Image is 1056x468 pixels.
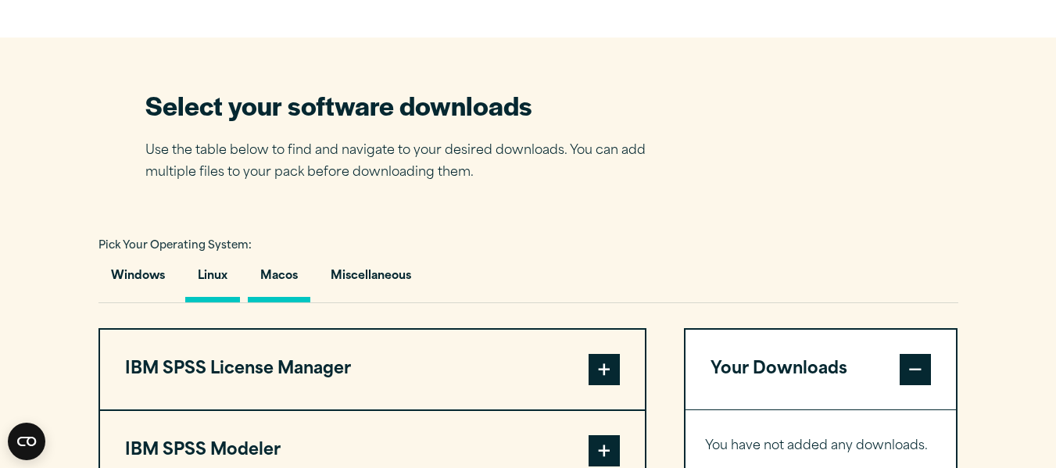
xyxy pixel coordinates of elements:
[145,140,669,185] p: Use the table below to find and navigate to your desired downloads. You can add multiple files to...
[248,258,310,302] button: Macos
[145,88,669,123] h2: Select your software downloads
[98,241,252,251] span: Pick Your Operating System:
[100,330,645,409] button: IBM SPSS License Manager
[185,258,240,302] button: Linux
[705,435,937,458] p: You have not added any downloads.
[8,423,45,460] button: Open CMP widget
[318,258,424,302] button: Miscellaneous
[686,330,957,409] button: Your Downloads
[98,258,177,302] button: Windows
